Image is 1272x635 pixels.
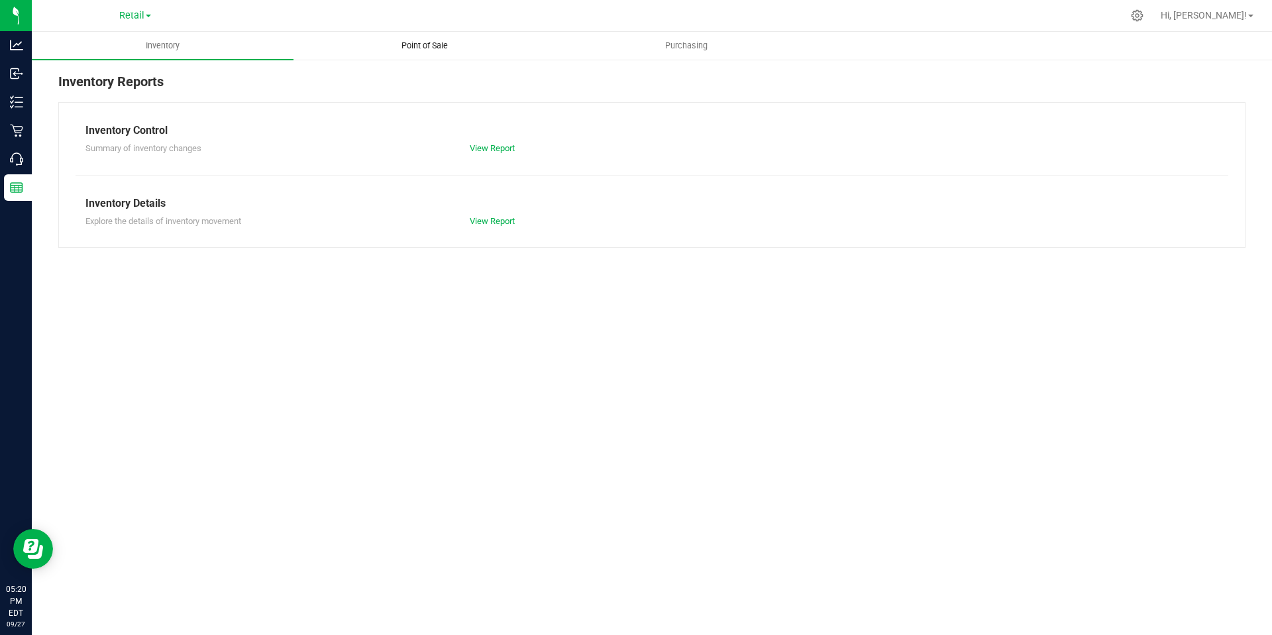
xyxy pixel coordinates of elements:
[85,123,1218,139] div: Inventory Control
[1129,9,1145,22] div: Manage settings
[6,583,26,619] p: 05:20 PM EDT
[10,95,23,109] inline-svg: Inventory
[10,152,23,166] inline-svg: Call Center
[647,40,725,52] span: Purchasing
[10,67,23,80] inline-svg: Inbound
[32,32,293,60] a: Inventory
[470,143,515,153] a: View Report
[555,32,817,60] a: Purchasing
[85,216,241,226] span: Explore the details of inventory movement
[85,196,1218,211] div: Inventory Details
[10,38,23,52] inline-svg: Analytics
[6,619,26,629] p: 09/27
[1161,10,1247,21] span: Hi, [PERSON_NAME]!
[470,216,515,226] a: View Report
[384,40,466,52] span: Point of Sale
[10,181,23,194] inline-svg: Reports
[58,72,1245,102] div: Inventory Reports
[293,32,555,60] a: Point of Sale
[85,143,201,153] span: Summary of inventory changes
[119,10,144,21] span: Retail
[10,124,23,137] inline-svg: Retail
[13,529,53,569] iframe: Resource center
[128,40,197,52] span: Inventory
